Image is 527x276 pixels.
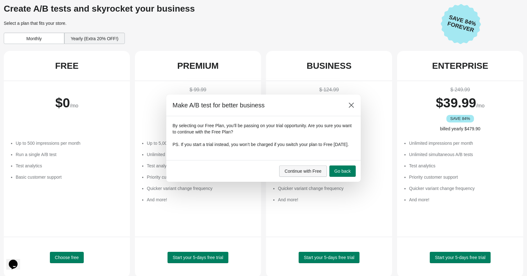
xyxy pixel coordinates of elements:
[173,101,339,110] h2: Make A/B test for better business
[173,141,354,148] p: PS. If you start a trial instead, you won’t be charged if you switch your plan to Free [DATE].
[329,165,356,177] button: Go back
[334,169,351,174] span: Go back
[279,165,327,177] button: Continue with Free
[173,122,354,135] p: By selecting our Free Plan, you’ll be passing on your trial opportunity. Are you sure you want to...
[285,169,322,174] span: Continue with Free
[6,251,26,270] iframe: chat widget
